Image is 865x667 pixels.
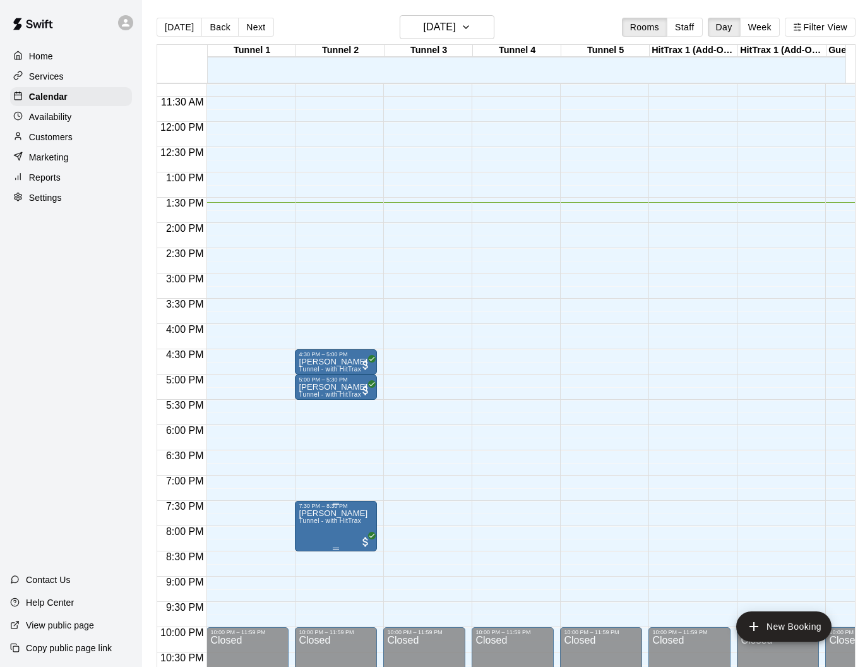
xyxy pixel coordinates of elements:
[158,97,207,107] span: 11:30 AM
[29,111,72,123] p: Availability
[295,349,377,375] div: 4:30 PM – 5:00 PM: Amanda Duncan
[10,128,132,147] a: Customers
[26,596,74,609] p: Help Center
[157,627,206,638] span: 10:00 PM
[10,148,132,167] a: Marketing
[163,299,207,309] span: 3:30 PM
[29,131,73,143] p: Customers
[740,18,780,37] button: Week
[10,168,132,187] a: Reports
[29,151,69,164] p: Marketing
[423,18,455,36] h6: [DATE]
[299,391,361,398] span: Tunnel - with HitTrax
[157,652,206,663] span: 10:30 PM
[163,501,207,512] span: 7:30 PM
[295,501,377,551] div: 7:30 PM – 8:30 PM: Christy McNeil
[299,351,373,358] div: 4:30 PM – 5:00 PM
[163,349,207,360] span: 4:30 PM
[163,602,207,613] span: 9:30 PM
[785,18,856,37] button: Filter View
[29,90,68,103] p: Calendar
[163,223,207,234] span: 2:00 PM
[10,47,132,66] a: Home
[10,67,132,86] a: Services
[708,18,741,37] button: Day
[157,147,206,158] span: 12:30 PM
[10,188,132,207] a: Settings
[29,171,61,184] p: Reports
[163,476,207,486] span: 7:00 PM
[385,45,473,57] div: Tunnel 3
[622,18,667,37] button: Rooms
[10,87,132,106] a: Calendar
[296,45,385,57] div: Tunnel 2
[564,629,638,635] div: 10:00 PM – 11:59 PM
[163,273,207,284] span: 3:00 PM
[400,15,494,39] button: [DATE]
[473,45,561,57] div: Tunnel 4
[736,611,832,642] button: add
[163,450,207,461] span: 6:30 PM
[26,574,71,586] p: Contact Us
[157,122,206,133] span: 12:00 PM
[163,172,207,183] span: 1:00 PM
[667,18,703,37] button: Staff
[163,526,207,537] span: 8:00 PM
[163,248,207,259] span: 2:30 PM
[475,629,550,635] div: 10:00 PM – 11:59 PM
[210,629,285,635] div: 10:00 PM – 11:59 PM
[163,551,207,562] span: 8:30 PM
[359,536,372,548] span: All customers have paid
[26,619,94,632] p: View public page
[299,503,373,509] div: 7:30 PM – 8:30 PM
[208,45,296,57] div: Tunnel 1
[157,18,202,37] button: [DATE]
[299,366,361,373] span: Tunnel - with HitTrax
[238,18,273,37] button: Next
[163,375,207,385] span: 5:00 PM
[299,629,373,635] div: 10:00 PM – 11:59 PM
[652,629,727,635] div: 10:00 PM – 11:59 PM
[163,400,207,411] span: 5:30 PM
[163,577,207,587] span: 9:00 PM
[29,70,64,83] p: Services
[163,198,207,208] span: 1:30 PM
[29,50,53,63] p: Home
[387,629,462,635] div: 10:00 PM – 11:59 PM
[299,517,361,524] span: Tunnel - with HitTrax
[10,107,132,126] a: Availability
[163,324,207,335] span: 4:00 PM
[650,45,738,57] div: HitTrax 1 (Add-On Service)
[299,376,373,383] div: 5:00 PM – 5:30 PM
[359,384,372,397] span: All customers have paid
[295,375,377,400] div: 5:00 PM – 5:30 PM: Amanda Duncan
[561,45,650,57] div: Tunnel 5
[163,425,207,436] span: 6:00 PM
[29,191,62,204] p: Settings
[26,642,112,654] p: Copy public page link
[201,18,239,37] button: Back
[359,359,372,371] span: All customers have paid
[738,45,826,57] div: HitTrax 1 (Add-On Service)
